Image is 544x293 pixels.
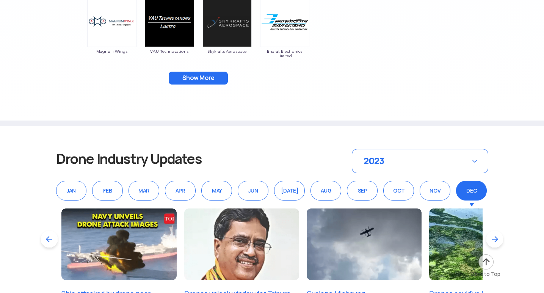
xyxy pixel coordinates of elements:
span: VAU Technovations [144,49,194,53]
a: Skykrafts Aerospace [202,19,252,53]
a: Bharat Electronics Limited [260,19,310,58]
button: Show More [169,72,228,85]
img: dec_23_img_1.png [61,208,176,280]
div: OCT [383,181,414,201]
img: ic_arrow-up.png [478,254,494,270]
div: NOV [420,181,450,201]
div: [DATE] [274,181,305,201]
div: Back to Top [471,270,500,278]
div: MAY [201,181,232,201]
span: Bharat Electronics Limited [260,49,310,58]
img: dec_23_img_3.png [307,208,422,280]
span: 2023 [364,155,384,167]
div: SEP [347,181,378,201]
div: AUG [310,181,341,201]
div: MAR [129,181,159,201]
h3: Drone Industry Updates [56,149,230,169]
div: FEB [92,181,123,201]
a: VAU Technovations [144,19,194,53]
div: APR [165,181,196,201]
div: DEC [456,181,487,201]
img: dec_23_img_4.png [429,208,544,280]
div: JAN [56,181,87,201]
a: Magnum Wings [87,19,137,53]
div: JUN [238,181,268,201]
span: Magnum Wings [87,49,137,53]
span: Skykrafts Aerospace [202,49,252,53]
img: dec_23_img_2.png [184,208,299,280]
